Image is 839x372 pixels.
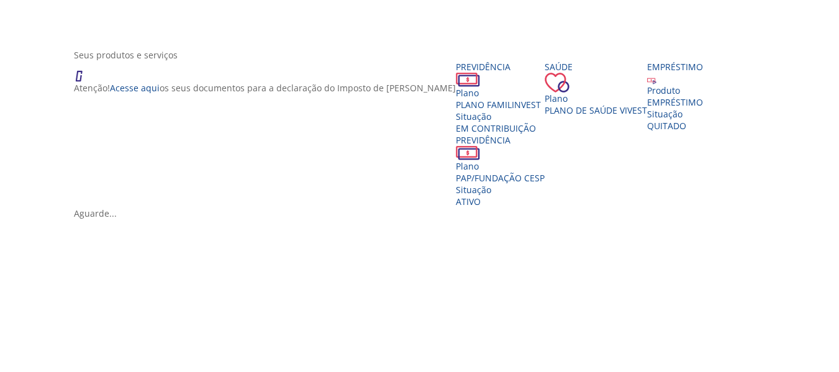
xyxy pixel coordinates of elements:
[456,73,480,87] img: ico_dinheiro.png
[647,108,703,120] div: Situação
[647,61,703,73] div: Empréstimo
[545,104,647,116] span: Plano de Saúde VIVEST
[456,122,536,134] span: EM CONTRIBUIÇÃO
[456,146,480,160] img: ico_dinheiro.png
[456,99,541,111] span: PLANO FAMILINVEST
[74,61,95,82] img: ico_atencao.png
[647,120,686,132] span: QUITADO
[456,184,545,196] div: Situação
[545,93,647,104] div: Plano
[647,61,703,132] a: Empréstimo Produto EMPRÉSTIMO Situação QUITADO
[456,196,481,207] span: Ativo
[456,134,545,207] a: Previdência PlanoPAP/FUNDAÇÃO CESP SituaçãoAtivo
[456,87,545,99] div: Plano
[74,207,774,219] div: Aguarde...
[647,75,656,84] img: ico_emprestimo.svg
[647,84,703,96] div: Produto
[456,61,545,134] a: Previdência PlanoPLANO FAMILINVEST SituaçãoEM CONTRIBUIÇÃO
[74,49,774,219] section: <span lang="en" dir="ltr">ProdutosCard</span>
[647,96,703,108] div: EMPRÉSTIMO
[456,134,545,146] div: Previdência
[545,61,647,116] a: Saúde PlanoPlano de Saúde VIVEST
[545,73,569,93] img: ico_coracao.png
[456,61,545,73] div: Previdência
[456,111,545,122] div: Situação
[74,82,456,94] p: Atenção! os seus documentos para a declaração do Imposto de [PERSON_NAME]
[110,82,160,94] a: Acesse aqui
[545,61,647,73] div: Saúde
[456,172,545,184] span: PAP/FUNDAÇÃO CESP
[74,49,774,61] div: Seus produtos e serviços
[456,160,545,172] div: Plano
